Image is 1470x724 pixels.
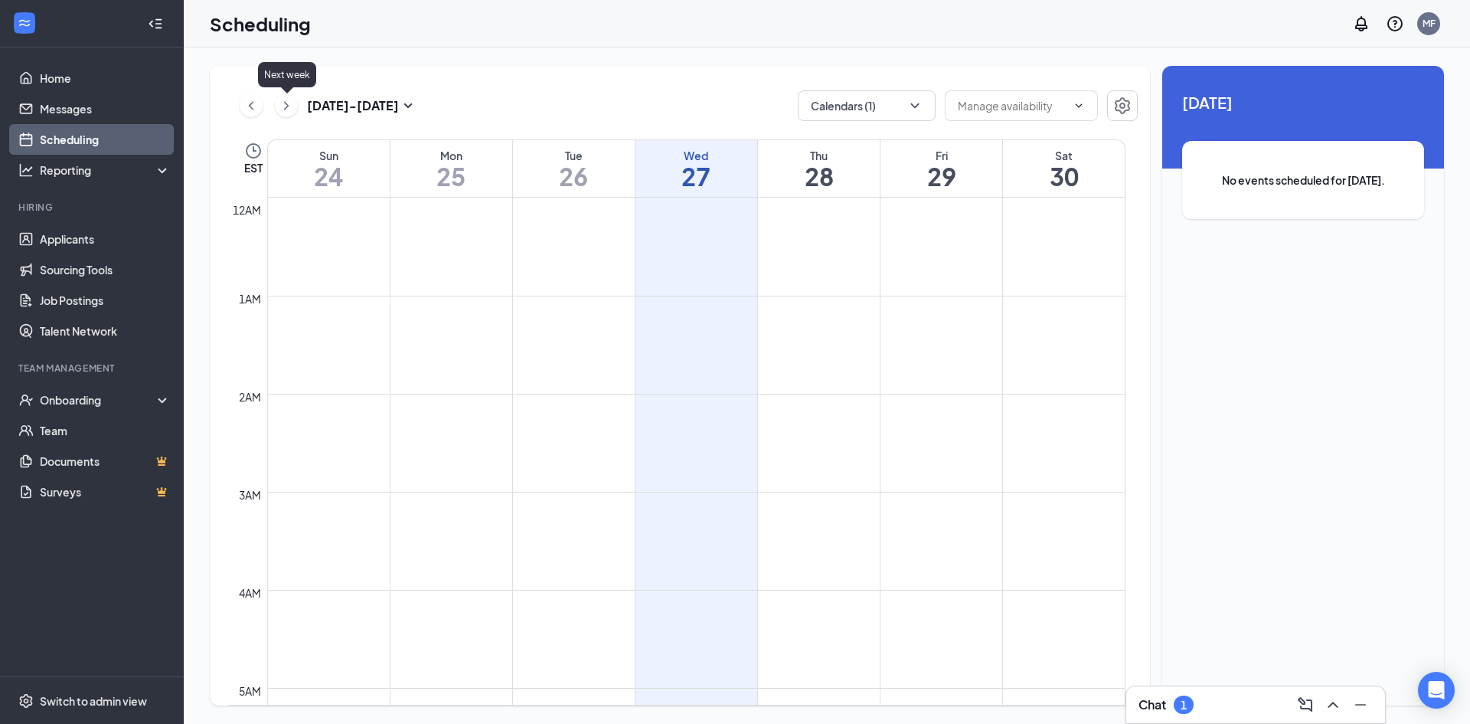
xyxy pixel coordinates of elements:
[258,62,316,87] div: Next week
[1296,696,1315,714] svg: ComposeMessage
[40,392,158,408] div: Onboarding
[243,97,259,115] svg: ChevronLeft
[635,163,757,189] h1: 27
[307,97,399,114] h3: [DATE] - [DATE]
[18,201,168,214] div: Hiring
[1418,672,1455,709] div: Open Intercom Messenger
[240,94,263,117] button: ChevronLeft
[40,446,171,477] a: DocumentsCrown
[236,486,264,503] div: 3am
[1348,693,1373,717] button: Minimize
[1138,696,1166,713] h3: Chat
[1003,148,1125,163] div: Sat
[230,201,264,218] div: 12am
[40,285,171,316] a: Job Postings
[40,316,171,346] a: Talent Network
[40,124,171,155] a: Scheduling
[880,163,1002,189] h1: 29
[390,163,512,189] h1: 25
[18,693,34,709] svg: Settings
[40,693,147,709] div: Switch to admin view
[210,11,311,37] h1: Scheduling
[390,140,512,197] a: August 25, 2025
[1181,699,1187,712] div: 1
[1003,163,1125,189] h1: 30
[880,148,1002,163] div: Fri
[244,142,263,160] svg: Clock
[1324,696,1342,714] svg: ChevronUp
[1113,97,1132,115] svg: Settings
[268,140,390,197] a: August 24, 2025
[758,148,880,163] div: Thu
[1321,693,1345,717] button: ChevronUp
[390,148,512,163] div: Mon
[958,97,1067,114] input: Manage availability
[513,140,635,197] a: August 26, 2025
[236,683,264,699] div: 5am
[148,16,163,31] svg: Collapse
[268,148,390,163] div: Sun
[268,163,390,189] h1: 24
[18,162,34,178] svg: Analysis
[513,148,635,163] div: Tue
[40,477,171,507] a: SurveysCrown
[1182,90,1424,114] span: [DATE]
[40,254,171,285] a: Sourcing Tools
[236,290,264,307] div: 1am
[236,585,264,601] div: 4am
[18,362,168,375] div: Team Management
[758,140,880,197] a: August 28, 2025
[635,140,757,197] a: August 27, 2025
[1351,696,1370,714] svg: Minimize
[880,140,1002,197] a: August 29, 2025
[1352,15,1370,33] svg: Notifications
[635,148,757,163] div: Wed
[40,93,171,124] a: Messages
[1003,140,1125,197] a: August 30, 2025
[18,392,34,408] svg: UserCheck
[279,97,294,115] svg: ChevronRight
[244,160,263,175] span: EST
[17,15,32,31] svg: WorkstreamLogo
[40,162,171,178] div: Reporting
[907,98,923,113] svg: ChevronDown
[1293,693,1318,717] button: ComposeMessage
[1073,100,1085,112] svg: ChevronDown
[40,415,171,446] a: Team
[40,224,171,254] a: Applicants
[40,63,171,93] a: Home
[1423,17,1436,30] div: MF
[758,163,880,189] h1: 28
[1213,172,1393,188] span: No events scheduled for [DATE].
[236,388,264,405] div: 2am
[275,94,298,117] button: ChevronRight
[1386,15,1404,33] svg: QuestionInfo
[1107,90,1138,121] button: Settings
[513,163,635,189] h1: 26
[399,97,417,115] svg: SmallChevronDown
[798,90,936,121] button: Calendars (1)ChevronDown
